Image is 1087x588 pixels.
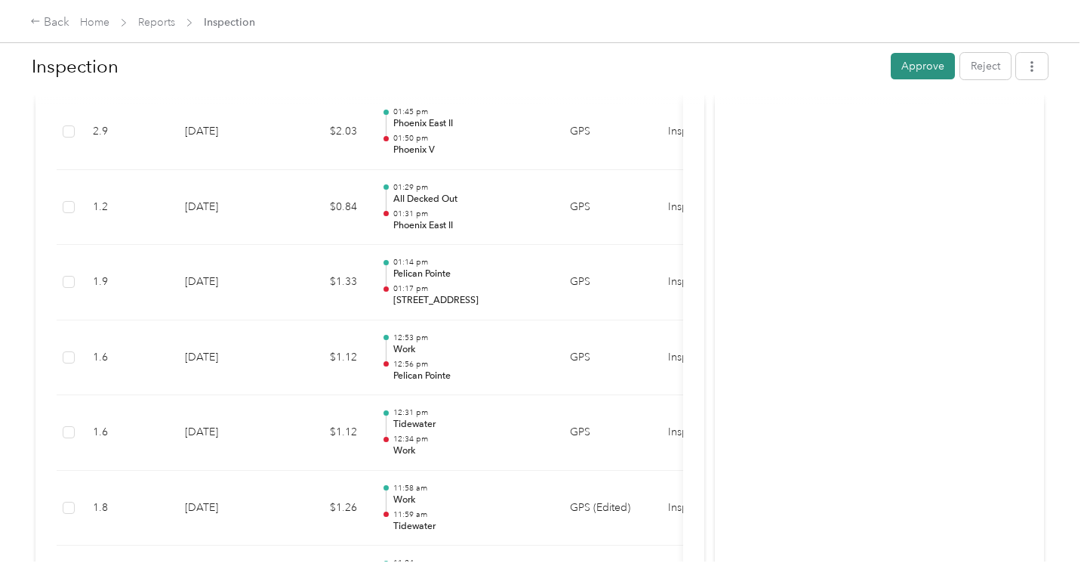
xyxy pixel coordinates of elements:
td: [DATE] [173,94,279,170]
p: 01:31 pm [393,209,546,219]
td: [DATE] [173,245,279,320]
td: [DATE] [173,471,279,546]
p: 11:59 am [393,509,546,520]
p: Work [393,494,546,507]
td: Inspection [656,320,769,396]
td: Inspection [656,170,769,246]
p: 12:56 pm [393,359,546,370]
td: GPS [558,170,656,246]
button: Reject [960,53,1011,79]
p: Phoenix V [393,144,546,157]
p: 11:58 am [393,483,546,494]
td: [DATE] [173,320,279,396]
td: GPS [558,320,656,396]
td: $1.12 [279,395,369,471]
p: All Decked Out [393,193,546,206]
p: Tidewater [393,418,546,432]
a: Home [80,16,109,29]
td: GPS [558,245,656,320]
h1: Inspection [32,48,880,85]
p: 11:24 am [393,558,546,568]
p: 01:17 pm [393,283,546,294]
td: 1.6 [81,320,173,396]
a: Reports [138,16,175,29]
p: Work [393,343,546,357]
td: Inspection [656,471,769,546]
p: Pelican Pointe [393,370,546,383]
p: 12:34 pm [393,434,546,444]
td: $1.33 [279,245,369,320]
p: 12:53 pm [393,333,546,343]
td: [DATE] [173,170,279,246]
p: Work [393,444,546,458]
p: 01:14 pm [393,257,546,268]
td: GPS [558,94,656,170]
td: $1.12 [279,320,369,396]
p: 01:45 pm [393,107,546,117]
td: 1.6 [81,395,173,471]
td: 1.9 [81,245,173,320]
td: $1.26 [279,471,369,546]
span: Inspection [204,14,255,30]
td: [DATE] [173,395,279,471]
iframe: Everlance-gr Chat Button Frame [1002,503,1087,588]
td: 1.8 [81,471,173,546]
div: Back [30,14,69,32]
button: Approve [891,53,955,79]
td: Inspection [656,395,769,471]
p: Pelican Pointe [393,268,546,281]
td: 1.2 [81,170,173,246]
p: 01:50 pm [393,133,546,144]
td: GPS [558,395,656,471]
td: 2.9 [81,94,173,170]
td: Inspection [656,245,769,320]
p: Tidewater [393,520,546,534]
td: GPS (Edited) [558,471,656,546]
td: $0.84 [279,170,369,246]
p: [STREET_ADDRESS] [393,294,546,308]
p: Phoenix East II [393,219,546,233]
td: $2.03 [279,94,369,170]
td: Inspection [656,94,769,170]
p: 01:29 pm [393,182,546,193]
p: Phoenix East II [393,117,546,131]
p: 12:31 pm [393,407,546,418]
